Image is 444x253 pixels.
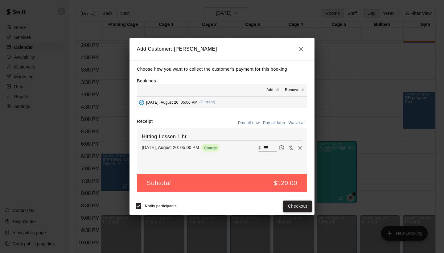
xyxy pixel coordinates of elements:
p: [DATE], August 20: 05:00 PM [142,144,199,151]
button: Add all [263,85,282,95]
button: Remove [295,143,305,152]
h6: Hitting Lesson 1 hr [142,133,302,141]
h5: $120.00 [274,179,298,187]
span: Add all [266,87,279,93]
button: Pay all now [236,118,261,128]
h5: Subtotal [147,179,171,187]
p: Choose how you want to collect the customer's payment for this booking [137,65,307,73]
button: Waive all [287,118,307,128]
span: [DATE], August 20: 05:00 PM [146,100,198,104]
span: Waive payment [286,145,295,150]
span: Charge [201,146,220,150]
label: Bookings [137,78,156,83]
span: Pay later [277,145,286,150]
button: Remove all [282,85,307,95]
span: (Current) [199,100,216,104]
span: Notify participants [145,204,177,209]
button: Added - Collect Payment[DATE], August 20: 05:00 PM(Current) [137,97,307,108]
button: Checkout [283,201,312,212]
p: $ [258,145,261,151]
label: Receipt [137,118,153,128]
h2: Add Customer: [PERSON_NAME] [129,38,314,60]
button: Pay all later [261,118,287,128]
button: Added - Collect Payment [137,98,146,107]
span: Remove all [285,87,305,93]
